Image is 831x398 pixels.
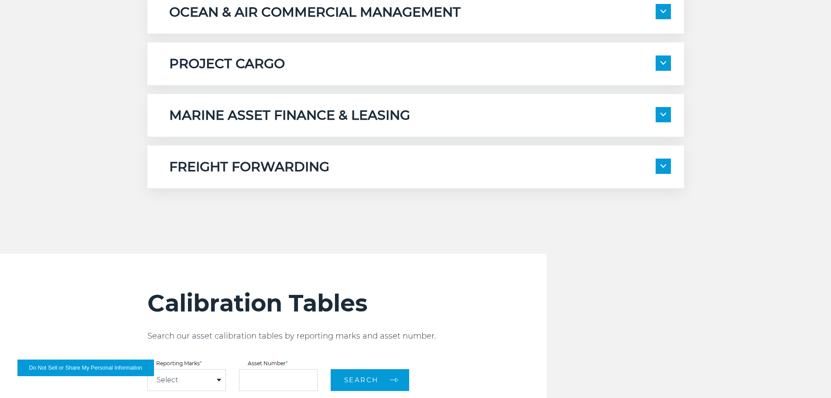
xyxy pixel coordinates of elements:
[239,361,318,366] label: Asset Number
[17,360,154,376] button: Do Not Sell or Share My Personal Information
[344,376,379,384] span: Search
[660,61,666,65] img: arrow
[169,55,285,72] h5: PROJECT CARGO
[157,377,178,384] a: Select
[169,159,329,175] h5: FREIGHT FORWARDING
[660,113,666,116] img: arrow
[147,331,547,341] p: Search our asset calibration tables by reporting marks and asset number.
[169,107,410,124] h5: MARINE ASSET FINANCE & LEASING
[331,369,409,391] button: Search arrow arrow
[660,10,666,13] img: arrow
[147,361,226,366] label: Reporting Marks
[660,164,666,168] img: arrow
[169,4,461,21] h5: OCEAN & AIR COMMERCIAL MANAGEMENT
[147,289,547,318] h2: Calibration Tables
